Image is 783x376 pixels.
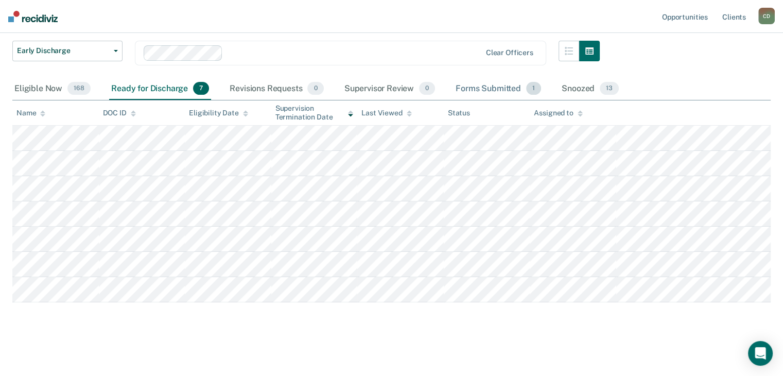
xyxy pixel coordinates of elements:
div: Forms Submitted1 [454,78,543,100]
div: DOC ID [103,109,136,117]
div: C D [758,8,775,24]
div: Supervision Termination Date [275,104,354,122]
span: 0 [419,82,435,95]
span: 1 [526,82,541,95]
div: Clear officers [486,48,533,57]
span: 13 [600,82,619,95]
div: Assigned to [534,109,582,117]
div: Name [16,109,45,117]
img: Recidiviz [8,11,58,22]
span: Early Discharge [17,46,110,55]
button: Early Discharge [12,41,123,61]
div: Eligibility Date [189,109,248,117]
span: 7 [193,82,209,95]
div: Status [448,109,470,117]
button: CD [758,8,775,24]
div: Ready for Discharge7 [109,78,211,100]
div: Revisions Requests0 [228,78,325,100]
div: Last Viewed [361,109,411,117]
span: 0 [307,82,323,95]
div: Eligible Now168 [12,78,93,100]
span: 168 [67,82,91,95]
div: Open Intercom Messenger [748,341,773,366]
div: Supervisor Review0 [342,78,438,100]
div: Snoozed13 [560,78,621,100]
